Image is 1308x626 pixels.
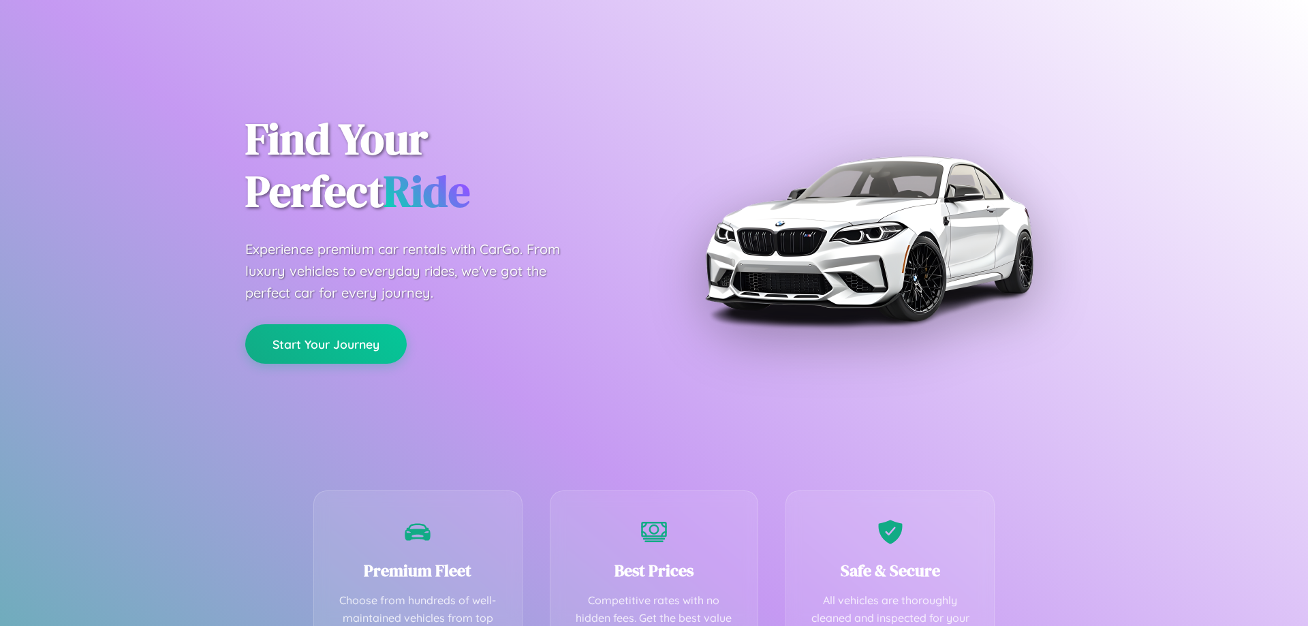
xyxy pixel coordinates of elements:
[334,559,501,582] h3: Premium Fleet
[245,324,407,364] button: Start Your Journey
[245,113,634,218] h1: Find Your Perfect
[384,161,470,221] span: Ride
[698,68,1039,409] img: Premium BMW car rental vehicle
[807,559,974,582] h3: Safe & Secure
[571,559,738,582] h3: Best Prices
[245,238,586,304] p: Experience premium car rentals with CarGo. From luxury vehicles to everyday rides, we've got the ...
